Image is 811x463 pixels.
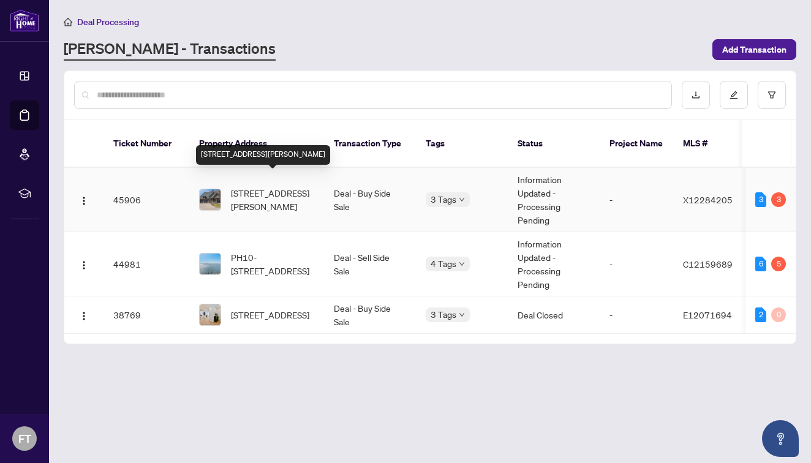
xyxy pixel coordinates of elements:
[508,168,600,232] td: Information Updated - Processing Pending
[74,254,94,274] button: Logo
[104,232,189,296] td: 44981
[755,307,766,322] div: 2
[712,39,796,60] button: Add Transaction
[755,192,766,207] div: 3
[431,307,456,322] span: 3 Tags
[683,258,733,269] span: C12159689
[79,260,89,270] img: Logo
[64,18,72,26] span: home
[771,257,786,271] div: 5
[758,81,786,109] button: filter
[324,232,416,296] td: Deal - Sell Side Sale
[77,17,139,28] span: Deal Processing
[324,120,416,168] th: Transaction Type
[64,39,276,61] a: [PERSON_NAME] - Transactions
[324,168,416,232] td: Deal - Buy Side Sale
[600,296,673,334] td: -
[431,257,456,271] span: 4 Tags
[189,120,324,168] th: Property Address
[682,81,710,109] button: download
[768,91,776,99] span: filter
[673,120,747,168] th: MLS #
[324,296,416,334] td: Deal - Buy Side Sale
[600,120,673,168] th: Project Name
[231,308,309,322] span: [STREET_ADDRESS]
[755,257,766,271] div: 6
[231,186,314,213] span: [STREET_ADDRESS][PERSON_NAME]
[196,145,330,165] div: [STREET_ADDRESS][PERSON_NAME]
[18,430,31,447] span: FT
[508,120,600,168] th: Status
[459,197,465,203] span: down
[416,120,508,168] th: Tags
[762,420,799,457] button: Open asap
[104,168,189,232] td: 45906
[459,312,465,318] span: down
[722,40,786,59] span: Add Transaction
[200,254,221,274] img: thumbnail-img
[720,81,748,109] button: edit
[692,91,700,99] span: download
[79,311,89,321] img: Logo
[431,192,456,206] span: 3 Tags
[74,305,94,325] button: Logo
[683,309,732,320] span: E12071694
[508,296,600,334] td: Deal Closed
[600,232,673,296] td: -
[79,196,89,206] img: Logo
[231,250,314,277] span: PH10-[STREET_ADDRESS]
[508,232,600,296] td: Information Updated - Processing Pending
[104,296,189,334] td: 38769
[771,307,786,322] div: 0
[771,192,786,207] div: 3
[683,194,733,205] span: X12284205
[200,304,221,325] img: thumbnail-img
[200,189,221,210] img: thumbnail-img
[10,9,39,32] img: logo
[104,120,189,168] th: Ticket Number
[600,168,673,232] td: -
[459,261,465,267] span: down
[730,91,738,99] span: edit
[74,190,94,209] button: Logo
